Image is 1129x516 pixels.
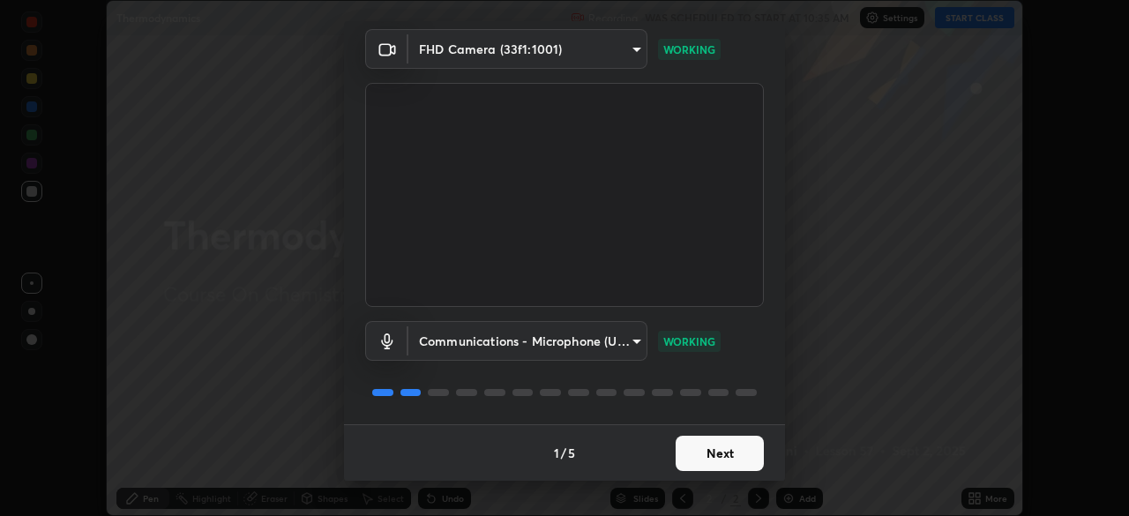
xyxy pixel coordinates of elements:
p: WORKING [663,333,715,349]
h4: 5 [568,444,575,462]
button: Next [676,436,764,471]
h4: 1 [554,444,559,462]
p: WORKING [663,41,715,57]
h4: / [561,444,566,462]
div: FHD Camera (33f1:1001) [408,29,647,69]
div: FHD Camera (33f1:1001) [408,321,647,361]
